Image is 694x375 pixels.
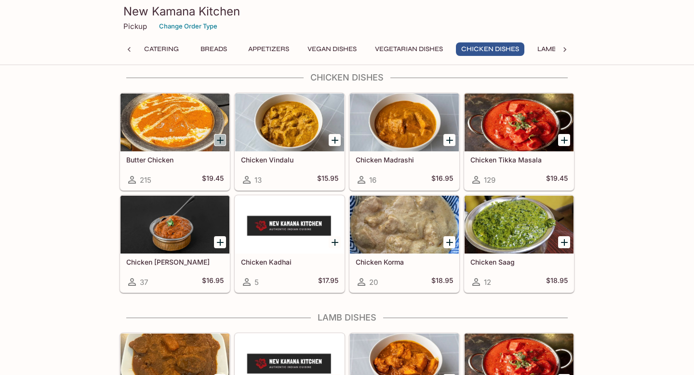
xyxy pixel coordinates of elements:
button: Add Chicken Kadhai [329,236,341,248]
div: Chicken Tikka Masala [465,94,574,151]
h5: $19.45 [546,174,568,186]
a: Chicken Saag12$18.95 [464,195,574,293]
a: Chicken Madrashi16$16.95 [349,93,459,190]
div: Chicken Korma [350,196,459,254]
button: Add Chicken Korma [443,236,455,248]
div: Chicken Kadhai [235,196,344,254]
button: Vegetarian Dishes [370,42,448,56]
button: Add Chicken Saag [558,236,570,248]
a: Butter Chicken215$19.45 [120,93,230,190]
h4: Lamb Dishes [120,312,574,323]
a: Chicken Vindalu13$15.95 [235,93,345,190]
h4: Chicken Dishes [120,72,574,83]
div: Butter Chicken [120,94,229,151]
p: Pickup [123,22,147,31]
button: Add Chicken Curry [214,236,226,248]
button: Lamb Dishes [532,42,587,56]
a: Chicken [PERSON_NAME]37$16.95 [120,195,230,293]
h5: Chicken Tikka Masala [470,156,568,164]
h5: Chicken Saag [470,258,568,266]
button: Add Chicken Vindalu [329,134,341,146]
button: Appetizers [243,42,294,56]
span: 5 [254,278,259,287]
h5: $15.95 [317,174,338,186]
h5: Chicken [PERSON_NAME] [126,258,224,266]
h5: $17.95 [318,276,338,288]
button: Catering [139,42,184,56]
span: 129 [484,175,495,185]
h3: New Kamana Kitchen [123,4,571,19]
h5: Chicken Vindalu [241,156,338,164]
h5: $18.95 [546,276,568,288]
button: Vegan Dishes [302,42,362,56]
a: Chicken Kadhai5$17.95 [235,195,345,293]
span: 16 [369,175,376,185]
h5: $16.95 [202,276,224,288]
button: Add Chicken Madrashi [443,134,455,146]
h5: $16.95 [431,174,453,186]
a: Chicken Korma20$18.95 [349,195,459,293]
div: Chicken Vindalu [235,94,344,151]
span: 20 [369,278,378,287]
h5: $19.45 [202,174,224,186]
div: Chicken Saag [465,196,574,254]
span: 13 [254,175,262,185]
h5: Chicken Kadhai [241,258,338,266]
span: 12 [484,278,491,287]
button: Chicken Dishes [456,42,524,56]
span: 215 [140,175,151,185]
h5: Chicken Madrashi [356,156,453,164]
button: Add Chicken Tikka Masala [558,134,570,146]
a: Chicken Tikka Masala129$19.45 [464,93,574,190]
button: Breads [192,42,235,56]
div: Chicken Curry [120,196,229,254]
h5: $18.95 [431,276,453,288]
button: Change Order Type [155,19,222,34]
h5: Chicken Korma [356,258,453,266]
h5: Butter Chicken [126,156,224,164]
button: Add Butter Chicken [214,134,226,146]
span: 37 [140,278,148,287]
div: Chicken Madrashi [350,94,459,151]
